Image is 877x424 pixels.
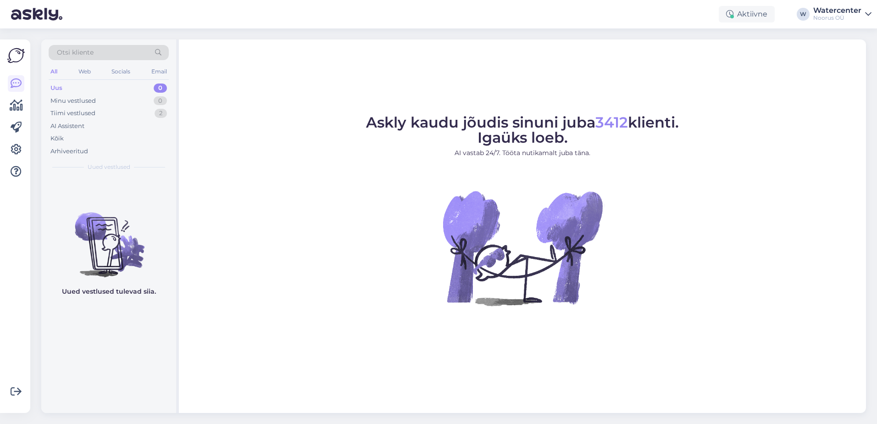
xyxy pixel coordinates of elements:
[150,66,169,78] div: Email
[154,84,167,93] div: 0
[813,7,871,22] a: WatercenterNoorus OÜ
[719,6,775,22] div: Aktiivne
[50,96,96,106] div: Minu vestlused
[50,147,88,156] div: Arhiveeritud
[49,66,59,78] div: All
[155,109,167,118] div: 2
[110,66,132,78] div: Socials
[595,113,628,131] span: 3412
[366,113,679,146] span: Askly kaudu jõudis sinuni juba klienti. Igaüks loeb.
[813,14,861,22] div: Noorus OÜ
[50,122,84,131] div: AI Assistent
[154,96,167,106] div: 0
[50,109,95,118] div: Tiimi vestlused
[88,163,130,171] span: Uued vestlused
[813,7,861,14] div: Watercenter
[50,134,64,143] div: Kõik
[440,165,605,330] img: No Chat active
[7,47,25,64] img: Askly Logo
[797,8,810,21] div: W
[62,287,156,296] p: Uued vestlused tulevad siia.
[366,148,679,158] p: AI vastab 24/7. Tööta nutikamalt juba täna.
[77,66,93,78] div: Web
[50,84,62,93] div: Uus
[41,196,176,279] img: No chats
[57,48,94,57] span: Otsi kliente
